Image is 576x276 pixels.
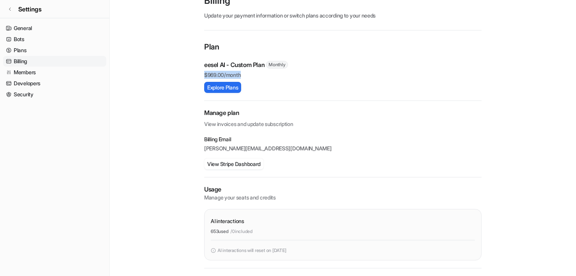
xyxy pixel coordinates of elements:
[3,23,106,34] a: General
[204,11,482,19] p: Update your payment information or switch plans according to your needs
[3,56,106,67] a: Billing
[3,45,106,56] a: Plans
[204,145,482,152] p: [PERSON_NAME][EMAIL_ADDRESS][DOMAIN_NAME]
[211,217,244,225] p: AI interactions
[18,5,42,14] span: Settings
[218,247,286,254] p: AI interactions will reset on [DATE]
[204,82,241,93] button: Explore Plans
[204,117,482,128] p: View invoices and update subscription
[211,228,228,235] p: 653 used
[204,194,482,201] p: Manage your seats and credits
[204,108,482,117] h2: Manage plan
[3,67,106,78] a: Members
[3,78,106,89] a: Developers
[204,136,482,143] p: Billing Email
[204,185,482,194] p: Usage
[266,61,288,69] span: Monthly
[3,89,106,100] a: Security
[3,34,106,45] a: Bots
[204,158,264,169] button: View Stripe Dashboard
[204,41,482,54] p: Plan
[204,60,264,69] p: eesel AI - Custom Plan
[204,71,482,79] p: $ 969.00/month
[230,228,253,235] p: / 0 included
